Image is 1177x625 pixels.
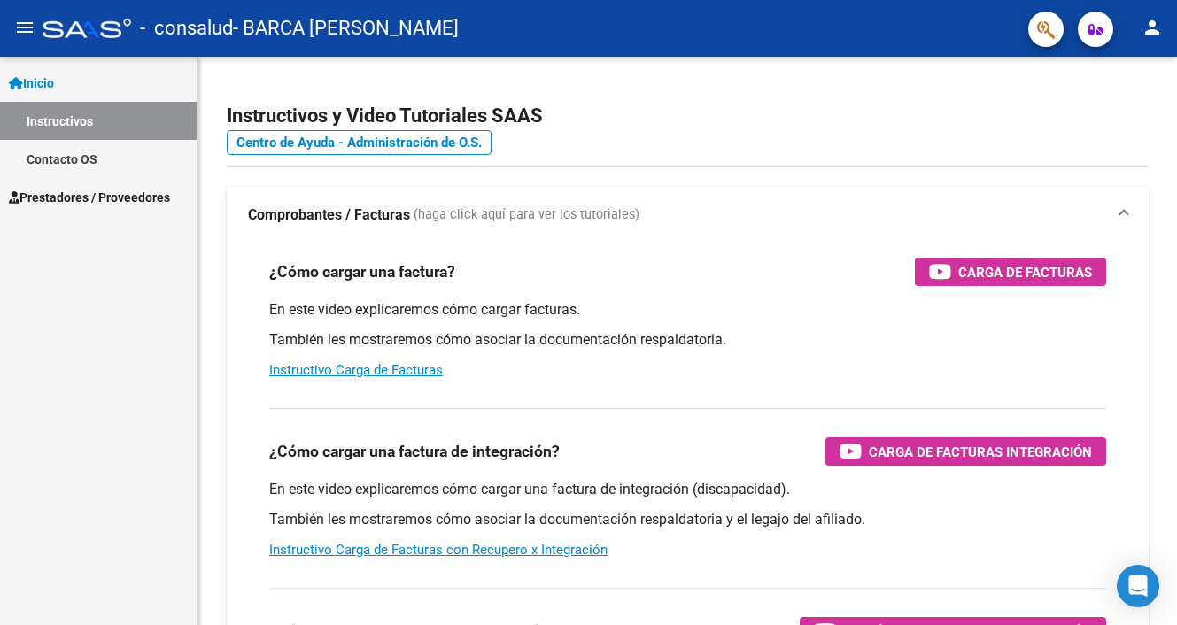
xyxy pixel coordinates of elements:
[227,187,1149,243] mat-expansion-panel-header: Comprobantes / Facturas (haga click aquí para ver los tutoriales)
[14,17,35,38] mat-icon: menu
[915,258,1106,286] button: Carga de Facturas
[233,9,459,48] span: - BARCA [PERSON_NAME]
[227,130,492,155] a: Centro de Ayuda - Administración de O.S.
[140,9,233,48] span: - consalud
[825,437,1106,466] button: Carga de Facturas Integración
[414,205,639,225] span: (haga click aquí para ver los tutoriales)
[269,510,1106,529] p: También les mostraremos cómo asociar la documentación respaldatoria y el legajo del afiliado.
[248,205,410,225] strong: Comprobantes / Facturas
[9,73,54,93] span: Inicio
[269,300,1106,320] p: En este video explicaremos cómo cargar facturas.
[1142,17,1163,38] mat-icon: person
[269,259,455,284] h3: ¿Cómo cargar una factura?
[227,99,1149,133] h2: Instructivos y Video Tutoriales SAAS
[1117,565,1159,607] div: Open Intercom Messenger
[269,542,608,558] a: Instructivo Carga de Facturas con Recupero x Integración
[269,362,443,378] a: Instructivo Carga de Facturas
[269,330,1106,350] p: También les mostraremos cómo asociar la documentación respaldatoria.
[9,188,170,207] span: Prestadores / Proveedores
[869,441,1092,463] span: Carga de Facturas Integración
[269,480,1106,499] p: En este video explicaremos cómo cargar una factura de integración (discapacidad).
[958,261,1092,283] span: Carga de Facturas
[269,439,560,464] h3: ¿Cómo cargar una factura de integración?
